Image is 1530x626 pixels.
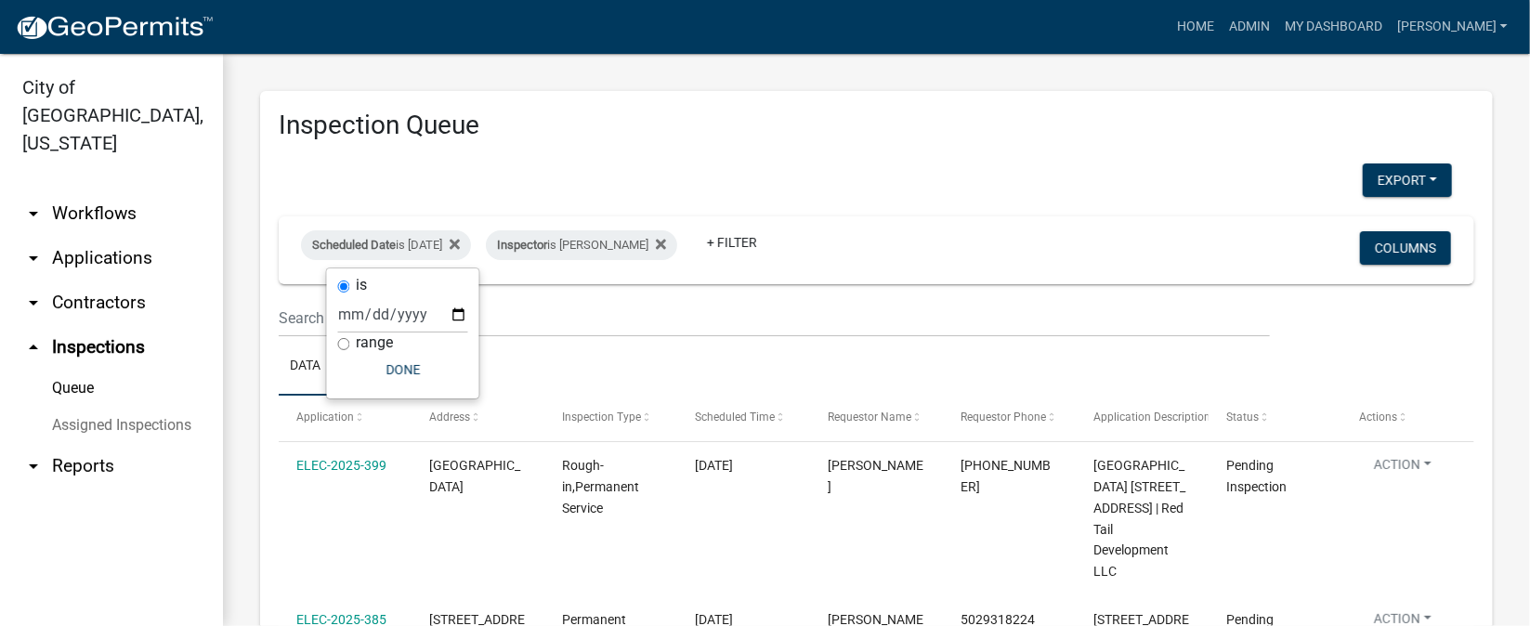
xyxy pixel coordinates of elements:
a: My Dashboard [1277,9,1390,45]
button: Done [338,353,468,386]
span: Address [429,411,470,424]
label: range [357,335,394,350]
span: Inspection Type [562,411,641,424]
span: Rough-in,Permanent Service [562,458,639,515]
span: NATHAN BALL [828,458,923,494]
h3: Inspection Queue [279,110,1474,141]
a: Admin [1222,9,1277,45]
i: arrow_drop_down [22,292,45,314]
span: 502-558-2901 [961,458,1051,494]
datatable-header-cell: Status [1209,396,1341,440]
span: Pending Inspection [1226,458,1287,494]
button: Action [1359,455,1446,482]
span: Inspector [497,238,547,252]
datatable-header-cell: Inspection Type [544,396,677,440]
button: Columns [1360,231,1451,265]
span: Status [1226,411,1259,424]
span: Application [296,411,354,424]
span: Application Description [1093,411,1210,424]
i: arrow_drop_up [22,336,45,359]
datatable-header-cell: Requestor Name [810,396,943,440]
span: Scheduled Date [312,238,396,252]
div: is [DATE] [301,230,471,260]
span: 4657 RED TAIL RIDGE 4657 Red Tail Ridge, LOT 240 | Red Tail Development LLC [1093,458,1185,579]
a: Home [1170,9,1222,45]
span: Scheduled Time [695,411,775,424]
span: Actions [1359,411,1397,424]
a: ELEC-2025-399 [296,458,386,473]
i: arrow_drop_down [22,247,45,269]
span: Requestor Name [828,411,911,424]
datatable-header-cell: Application Description [1076,396,1209,440]
div: [DATE] [695,455,792,476]
label: is [357,278,368,293]
span: Requestor Phone [961,411,1046,424]
datatable-header-cell: Application [279,396,412,440]
datatable-header-cell: Address [412,396,544,440]
a: + Filter [692,226,772,259]
input: Search for inspections [279,299,1270,337]
span: 4657 RED TAIL RIDGE [429,458,520,494]
datatable-header-cell: Actions [1341,396,1474,440]
a: Data [279,337,332,397]
a: [PERSON_NAME] [1390,9,1515,45]
div: is [PERSON_NAME] [486,230,677,260]
datatable-header-cell: Requestor Phone [943,396,1076,440]
button: Export [1363,163,1452,197]
datatable-header-cell: Scheduled Time [677,396,810,440]
i: arrow_drop_down [22,455,45,477]
i: arrow_drop_down [22,202,45,225]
